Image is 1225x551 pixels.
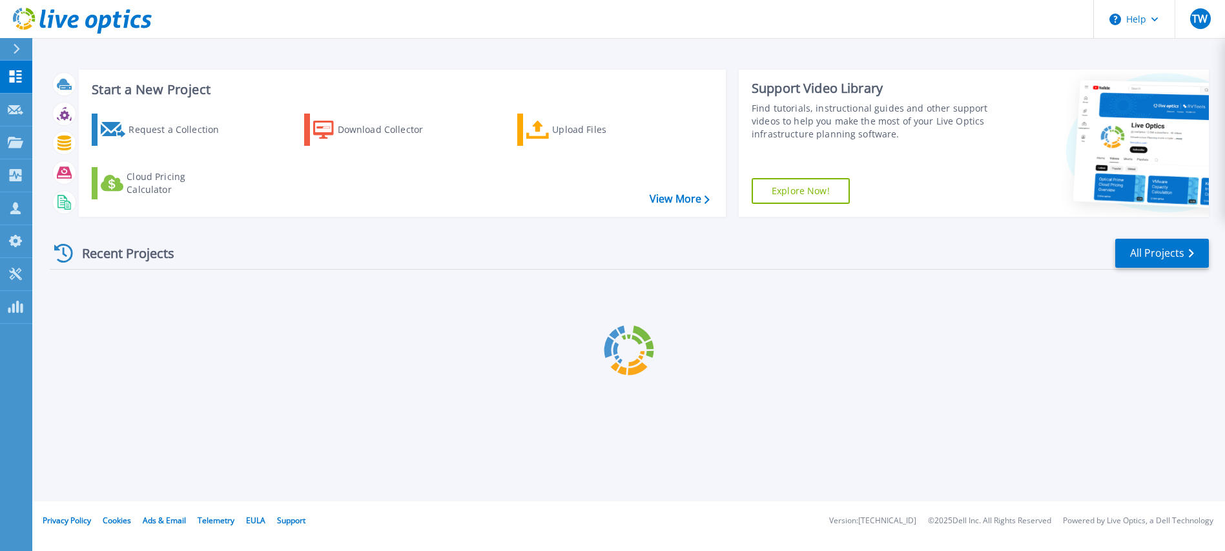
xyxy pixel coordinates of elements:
a: Download Collector [304,114,448,146]
a: EULA [246,515,265,526]
div: Recent Projects [50,237,192,269]
a: View More [650,193,710,205]
span: TW [1192,14,1208,24]
div: Find tutorials, instructional guides and other support videos to help you make the most of your L... [752,102,991,141]
h3: Start a New Project [92,83,709,97]
a: Upload Files [517,114,661,146]
a: Cloud Pricing Calculator [92,167,236,199]
li: Powered by Live Optics, a Dell Technology [1063,517,1213,525]
div: Download Collector [338,117,441,143]
a: All Projects [1115,239,1209,268]
a: Support [277,515,305,526]
div: Support Video Library [752,80,991,97]
a: Cookies [103,515,131,526]
li: Version: [TECHNICAL_ID] [829,517,916,525]
a: Privacy Policy [43,515,91,526]
div: Request a Collection [129,117,232,143]
a: Ads & Email [143,515,186,526]
div: Cloud Pricing Calculator [127,170,230,196]
div: Upload Files [552,117,655,143]
a: Explore Now! [752,178,850,204]
a: Request a Collection [92,114,236,146]
a: Telemetry [198,515,234,526]
li: © 2025 Dell Inc. All Rights Reserved [928,517,1051,525]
